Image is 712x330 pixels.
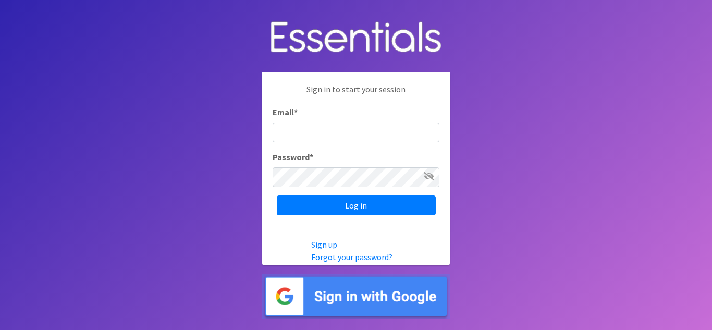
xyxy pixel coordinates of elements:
[311,239,337,250] a: Sign up
[294,107,298,117] abbr: required
[311,252,392,262] a: Forgot your password?
[273,151,313,163] label: Password
[262,11,450,65] img: Human Essentials
[277,195,436,215] input: Log in
[273,106,298,118] label: Email
[262,274,450,319] img: Sign in with Google
[273,83,439,106] p: Sign in to start your session
[310,152,313,162] abbr: required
